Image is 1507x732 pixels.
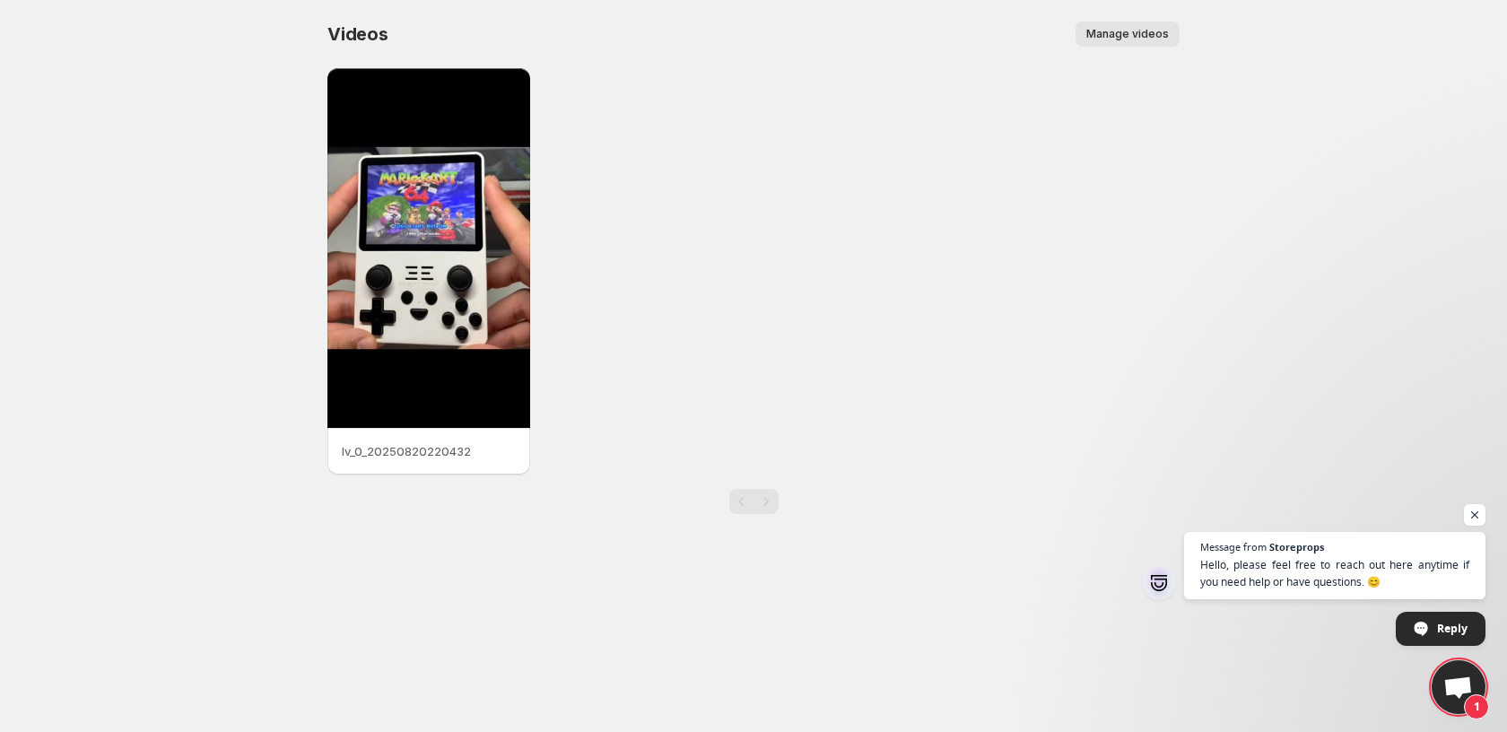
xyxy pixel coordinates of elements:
p: lv_0_20250820220432 [342,442,516,460]
button: Manage videos [1076,22,1180,47]
span: Videos [327,23,388,45]
span: Hello, please feel free to reach out here anytime if you need help or have questions. 😊 [1200,556,1469,590]
span: Storeprops [1269,542,1324,552]
nav: Pagination [729,489,779,514]
span: Message from [1200,542,1267,552]
a: Open chat [1432,660,1485,714]
span: Manage videos [1086,27,1169,41]
span: Reply [1437,613,1468,644]
span: 1 [1464,694,1489,719]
